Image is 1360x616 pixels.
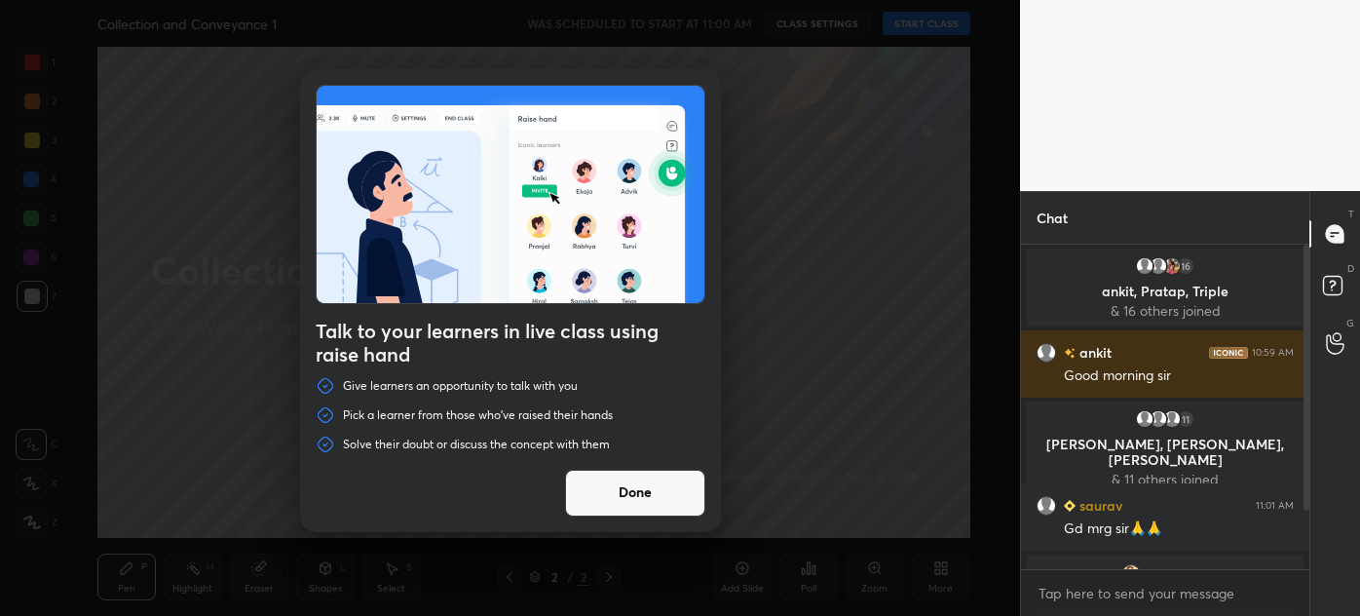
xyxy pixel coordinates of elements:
[565,470,705,517] button: Done
[1149,256,1168,276] img: default.png
[1076,495,1122,516] h6: saurav
[1038,437,1293,468] p: [PERSON_NAME], [PERSON_NAME], [PERSON_NAME]
[317,86,704,303] img: preRahAdop.42c3ea74.svg
[1064,366,1294,386] div: Good morning sir
[343,378,578,394] p: Give learners an opportunity to talk with you
[1038,472,1293,487] p: & 11 others joined
[1149,566,1172,582] span: You
[1135,256,1154,276] img: default.png
[1064,348,1076,359] img: no-rating-badge.077c3623.svg
[1038,284,1293,299] p: ankit, Pratap, Triple
[1064,520,1294,539] div: Gd mrg sir🙏🙏
[1346,316,1354,330] p: G
[1209,347,1248,359] img: iconic-dark.1390631f.png
[1121,564,1141,584] img: fda5f69eff034ab9acdd9fb98457250a.jpg
[1021,245,1309,569] div: grid
[1038,303,1293,319] p: & 16 others joined
[1076,342,1112,363] h6: ankit
[1176,256,1195,276] div: 16
[1162,409,1182,429] img: default.png
[343,407,613,423] p: Pick a learner from those who've raised their hands
[1256,500,1294,512] div: 11:01 AM
[1348,207,1354,221] p: T
[1037,343,1056,363] img: default.png
[1162,256,1182,276] img: 1e582d21b6814e00bea7a8ff03b1fb52.jpg
[1347,261,1354,276] p: D
[316,320,705,366] h4: Talk to your learners in live class using raise hand
[1021,192,1083,244] p: Chat
[1037,496,1056,516] img: default.png
[1135,409,1154,429] img: default.png
[1064,500,1076,512] img: Learner_Badge_beginner_1_8b307cf2a0.svg
[1149,409,1168,429] img: default.png
[1176,409,1195,429] div: 11
[1172,566,1210,582] span: joined
[1252,347,1294,359] div: 10:59 AM
[343,437,610,452] p: Solve their doubt or discuss the concept with them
